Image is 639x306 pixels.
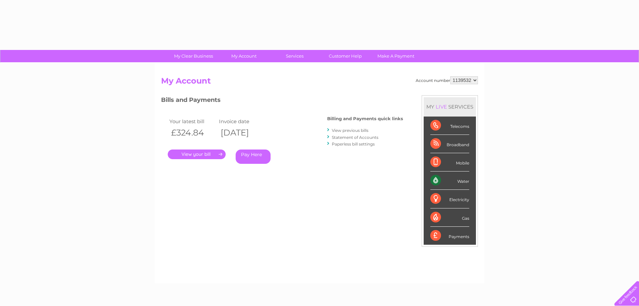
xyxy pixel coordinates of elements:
div: Electricity [430,190,469,208]
div: LIVE [434,104,448,110]
a: Paperless bill settings [332,142,375,147]
div: Gas [430,208,469,227]
a: My Account [217,50,272,62]
td: Invoice date [217,117,267,126]
h2: My Account [161,76,478,89]
a: Pay Here [236,150,271,164]
th: [DATE] [217,126,267,140]
div: Broadband [430,135,469,153]
a: My Clear Business [166,50,221,62]
a: Customer Help [318,50,373,62]
div: Water [430,171,469,190]
div: Account number [416,76,478,84]
th: £324.84 [168,126,217,140]
div: Payments [430,227,469,245]
h4: Billing and Payments quick links [327,116,403,121]
a: Statement of Accounts [332,135,378,140]
div: Mobile [430,153,469,171]
a: Services [267,50,322,62]
a: . [168,150,226,159]
a: View previous bills [332,128,368,133]
a: Make A Payment [368,50,423,62]
div: Telecoms [430,117,469,135]
div: MY SERVICES [424,97,476,116]
td: Your latest bill [168,117,217,126]
h3: Bills and Payments [161,95,403,107]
